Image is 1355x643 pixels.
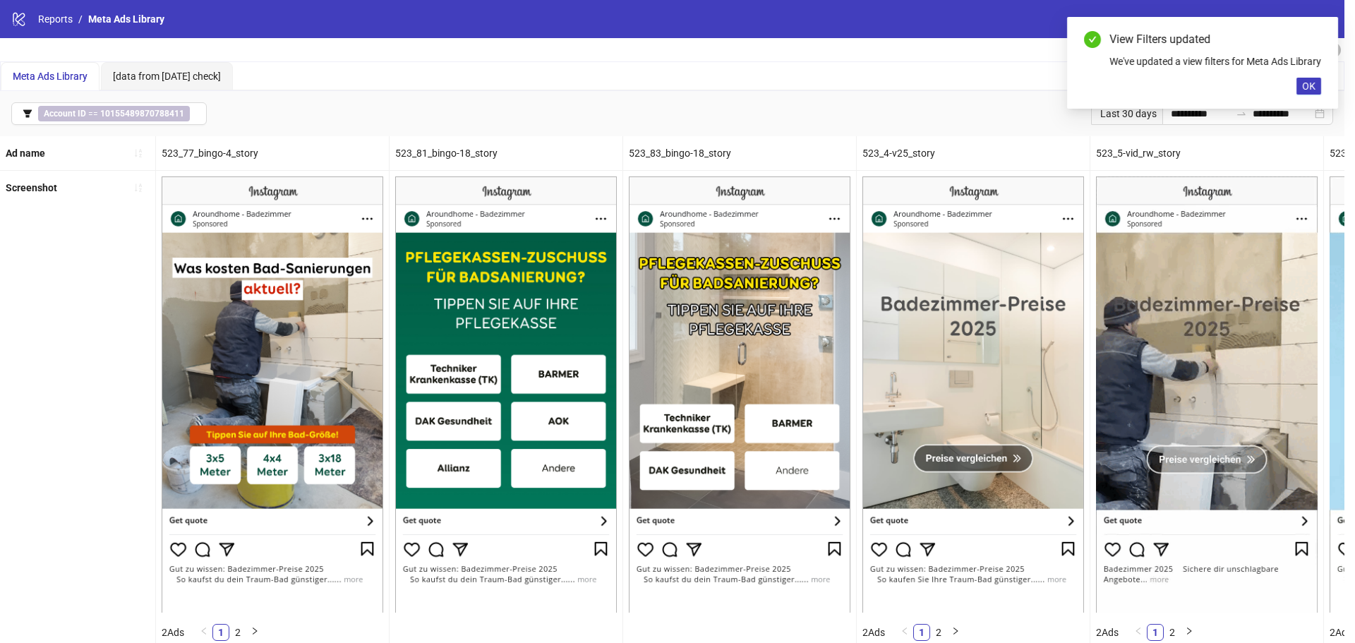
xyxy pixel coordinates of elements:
div: View Filters updated [1109,31,1321,48]
span: OK [1302,80,1315,92]
button: OK [1296,78,1321,95]
a: Close [1306,31,1321,47]
span: check-circle [1084,31,1101,48]
div: We've updated a view filters for Meta Ads Library [1109,54,1321,69]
